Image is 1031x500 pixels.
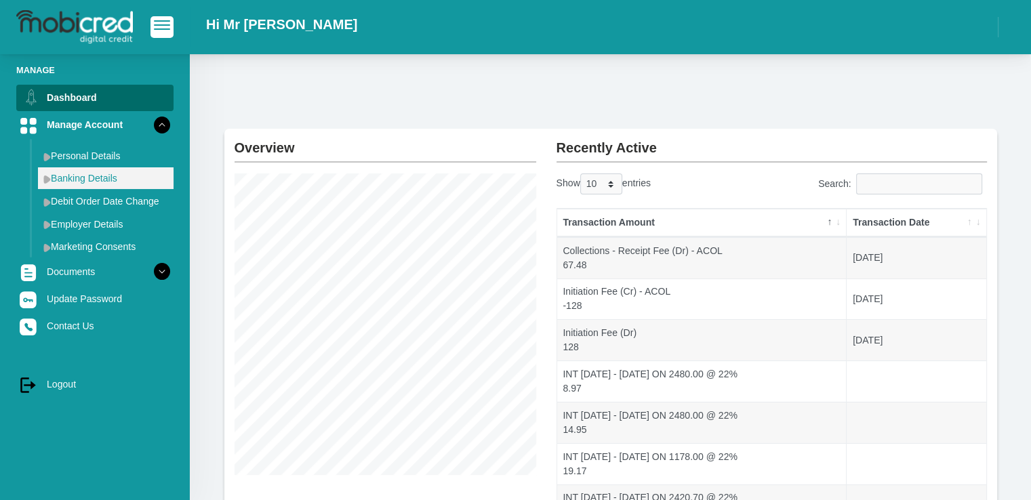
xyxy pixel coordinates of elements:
td: [DATE] [847,319,986,360]
li: Manage [16,64,174,77]
td: Initiation Fee (Dr) 128 [557,319,847,360]
a: Banking Details [38,167,174,189]
h2: Recently Active [557,129,987,156]
img: menu arrow [43,175,51,184]
input: Search: [856,173,982,194]
img: menu arrow [43,220,51,229]
a: Documents [16,259,174,285]
label: Search: [818,173,987,194]
th: Transaction Amount: activate to sort column descending [557,209,847,237]
a: Employer Details [38,213,174,235]
select: Showentries [580,173,622,194]
td: INT [DATE] - [DATE] ON 2480.00 @ 22% 8.97 [557,360,847,402]
a: Personal Details [38,145,174,167]
a: Update Password [16,286,174,312]
img: menu arrow [43,198,51,207]
td: INT [DATE] - [DATE] ON 2480.00 @ 22% 14.95 [557,402,847,443]
label: Show entries [557,173,651,194]
img: menu arrow [43,152,51,161]
td: [DATE] [847,278,986,320]
h2: Hi Mr [PERSON_NAME] [206,16,357,33]
th: Transaction Date: activate to sort column ascending [847,209,986,237]
td: INT [DATE] - [DATE] ON 1178.00 @ 22% 19.17 [557,443,847,484]
a: Debit Order Date Change [38,190,174,212]
td: [DATE] [847,237,986,278]
td: Initiation Fee (Cr) - ACOL -128 [557,278,847,320]
a: Dashboard [16,85,174,110]
img: logo-mobicred.svg [16,10,133,44]
img: menu arrow [43,243,51,252]
h2: Overview [235,129,536,156]
a: Logout [16,371,174,397]
a: Contact Us [16,313,174,339]
a: Marketing Consents [38,236,174,257]
td: Collections - Receipt Fee (Dr) - ACOL 67.48 [557,237,847,278]
a: Manage Account [16,112,174,138]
